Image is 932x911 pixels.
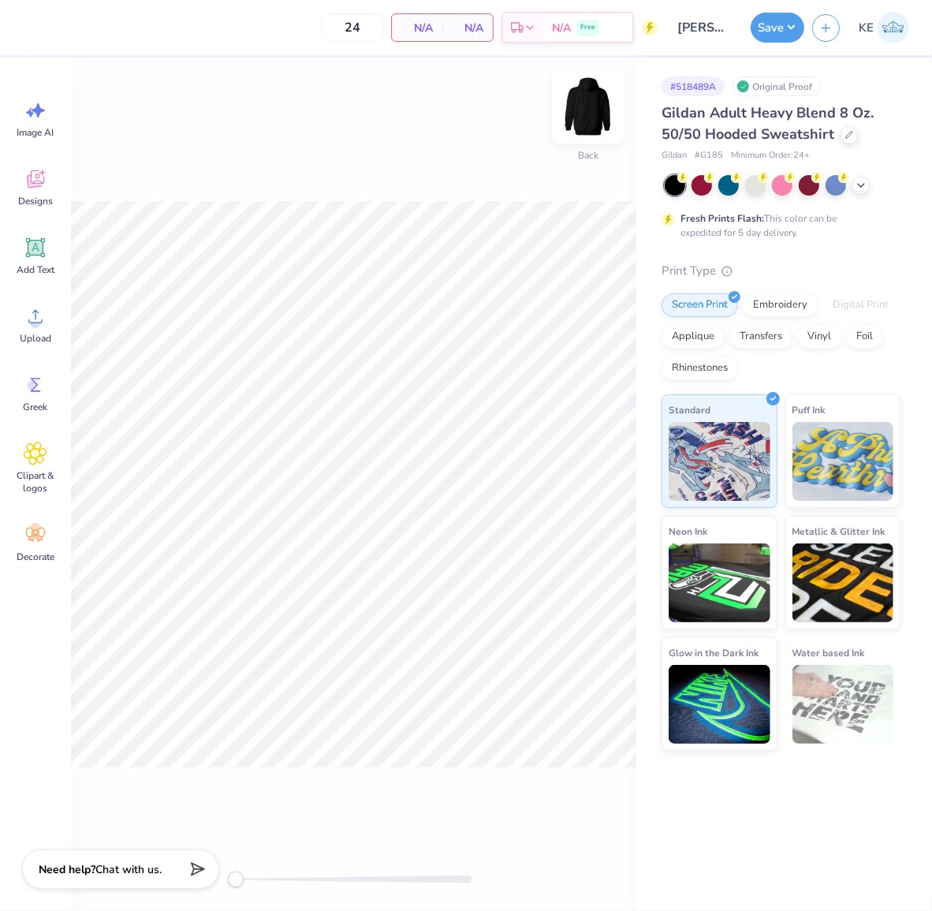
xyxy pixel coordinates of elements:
[680,212,764,225] strong: Fresh Prints Flash:
[662,149,687,162] span: Gildan
[662,293,738,317] div: Screen Print
[792,644,865,661] span: Water based Ink
[669,644,759,661] span: Glow in the Dark Ink
[17,551,54,563] span: Decorate
[452,20,483,36] span: N/A
[731,149,810,162] span: Minimum Order: 24 +
[669,523,707,540] span: Neon Ink
[669,422,770,501] img: Standard
[729,325,792,349] div: Transfers
[846,325,883,349] div: Foil
[401,20,433,36] span: N/A
[792,665,894,744] img: Water based Ink
[859,19,874,37] span: KE
[792,543,894,622] img: Metallic & Glitter Ink
[680,211,874,240] div: This color can be expedited for 5 day delivery.
[662,325,725,349] div: Applique
[228,872,244,887] div: Accessibility label
[322,13,383,42] input: – –
[662,262,900,280] div: Print Type
[24,401,48,413] span: Greek
[852,12,916,43] a: KE
[695,149,723,162] span: # G185
[662,357,738,380] div: Rhinestones
[792,422,894,501] img: Puff Ink
[733,77,821,96] div: Original Proof
[792,523,885,540] span: Metallic & Glitter Ink
[878,12,909,43] img: Kent Everic Delos Santos
[578,149,598,163] div: Back
[18,195,53,207] span: Designs
[95,862,162,877] span: Chat with us.
[743,293,818,317] div: Embroidery
[669,543,770,622] img: Neon Ink
[792,401,826,418] span: Puff Ink
[822,293,899,317] div: Digital Print
[669,665,770,744] img: Glow in the Dark Ink
[662,77,725,96] div: # 518489A
[39,862,95,877] strong: Need help?
[669,401,710,418] span: Standard
[17,263,54,276] span: Add Text
[552,20,571,36] span: N/A
[797,325,841,349] div: Vinyl
[17,126,54,139] span: Image AI
[665,12,743,43] input: Untitled Design
[9,469,62,495] span: Clipart & logos
[20,332,51,345] span: Upload
[662,103,874,144] span: Gildan Adult Heavy Blend 8 Oz. 50/50 Hooded Sweatshirt
[557,76,620,139] img: Back
[751,13,804,43] button: Save
[580,22,595,33] span: Free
